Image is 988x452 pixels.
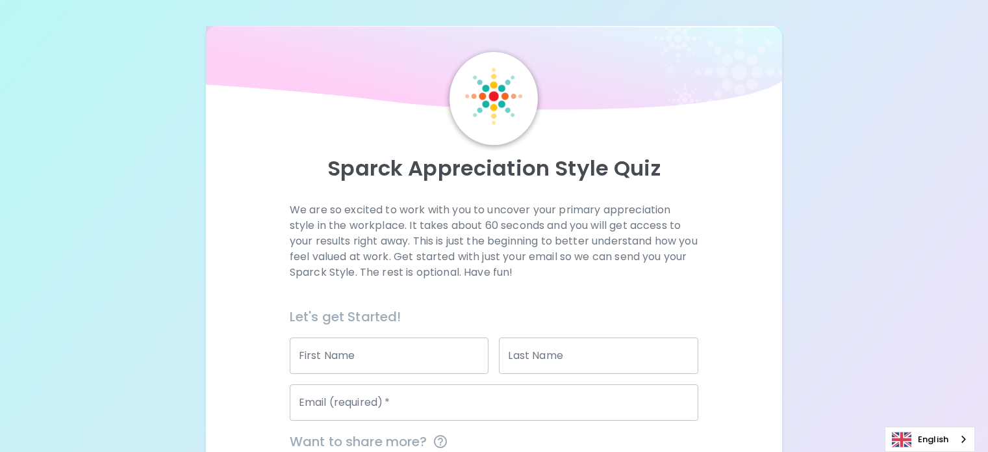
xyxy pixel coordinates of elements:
[885,427,974,451] a: English
[885,427,975,452] aside: Language selected: English
[290,202,698,280] p: We are so excited to work with you to uncover your primary appreciation style in the workplace. I...
[222,155,766,181] p: Sparck Appreciation Style Quiz
[290,431,698,452] span: Want to share more?
[433,434,448,449] svg: This information is completely confidential and only used for aggregated appreciation studies at ...
[290,306,698,327] h6: Let's get Started!
[465,68,522,125] img: Sparck Logo
[206,26,782,117] img: wave
[885,427,975,452] div: Language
